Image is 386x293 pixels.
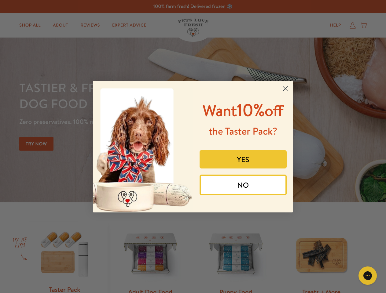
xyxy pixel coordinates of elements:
button: NO [200,175,287,195]
button: YES [200,150,287,168]
button: Close dialog [280,83,291,94]
span: off [265,100,284,121]
iframe: Gorgias live chat messenger [355,264,380,287]
span: Want [203,100,237,121]
img: 8afefe80-1ef6-417a-b86b-9520c2248d41.jpeg [93,81,193,212]
span: 10% [203,98,284,121]
span: the Taster Pack? [209,125,277,138]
